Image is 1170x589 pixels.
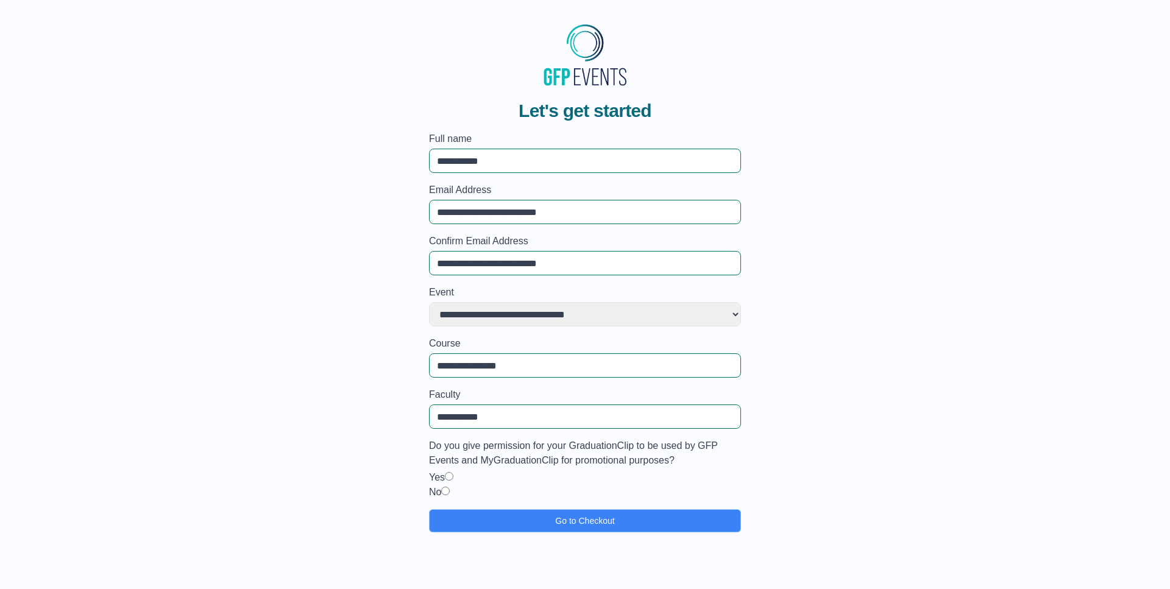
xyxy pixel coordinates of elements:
[539,19,631,90] img: MyGraduationClip
[429,336,741,351] label: Course
[429,285,741,300] label: Event
[429,509,741,532] button: Go to Checkout
[429,387,741,402] label: Faculty
[429,472,445,482] label: Yes
[429,234,741,249] label: Confirm Email Address
[519,100,651,122] span: Let's get started
[429,183,741,197] label: Email Address
[429,487,441,497] label: No
[429,132,741,146] label: Full name
[429,439,741,468] label: Do you give permission for your GraduationClip to be used by GFP Events and MyGraduationClip for ...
